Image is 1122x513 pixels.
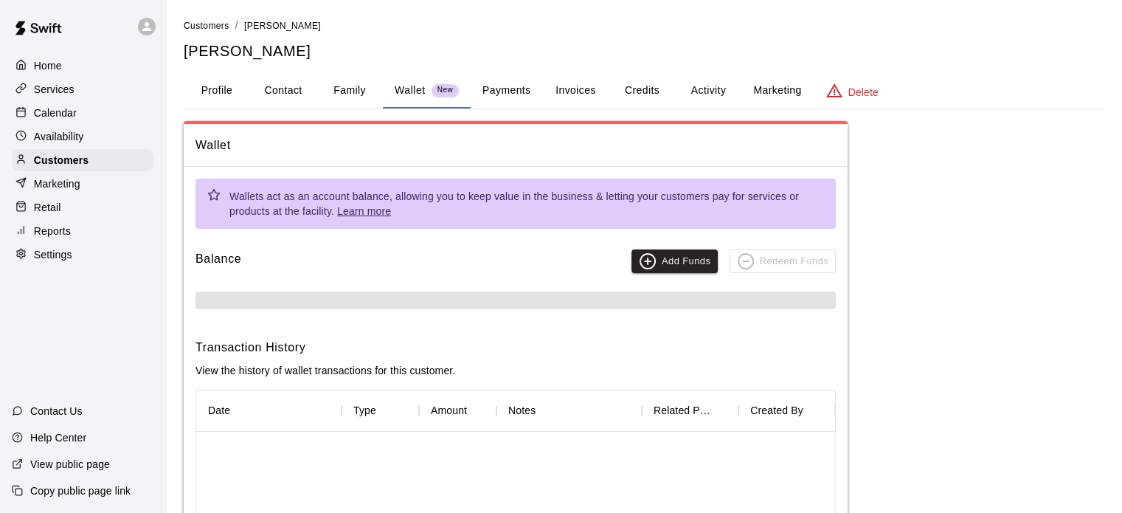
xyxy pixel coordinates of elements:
[654,390,713,431] div: Related Payment ID
[432,86,459,95] span: New
[642,390,738,431] div: Related Payment ID
[250,73,316,109] button: Contact
[508,390,536,431] div: Notes
[208,390,230,431] div: Date
[30,457,110,472] p: View public page
[184,21,229,31] span: Customers
[12,244,154,266] a: Settings
[34,224,71,238] p: Reports
[12,173,154,195] a: Marketing
[316,73,383,109] button: Family
[34,58,62,73] p: Home
[184,73,250,109] button: Profile
[12,220,154,242] a: Reports
[848,85,879,100] p: Delete
[30,483,131,498] p: Copy public page link
[12,55,154,77] a: Home
[12,78,154,100] a: Services
[235,18,238,33] li: /
[395,83,426,98] p: Wallet
[353,390,376,431] div: Type
[184,41,1104,61] h5: [PERSON_NAME]
[419,390,496,431] div: Amount
[195,363,836,378] p: View the history of wallet transactions for this customer.
[536,400,556,421] button: Sort
[609,73,675,109] button: Credits
[184,73,1104,109] div: basic tabs example
[675,73,741,109] button: Activity
[195,249,241,273] h6: Balance
[244,21,321,31] span: [PERSON_NAME]
[184,18,1104,34] nav: breadcrumb
[542,73,609,109] button: Invoices
[30,430,86,445] p: Help Center
[342,390,419,431] div: Type
[741,73,813,109] button: Marketing
[184,19,229,31] a: Customers
[12,149,154,171] a: Customers
[30,404,83,419] p: Contact Us
[230,400,251,421] button: Sort
[750,390,803,431] div: Created By
[12,102,154,124] a: Calendar
[431,390,467,431] div: Amount
[12,125,154,148] a: Availability
[34,129,84,144] p: Availability
[195,338,836,357] h6: Transaction History
[34,247,72,262] p: Settings
[376,400,397,421] button: Sort
[803,400,824,421] button: Sort
[34,176,80,191] p: Marketing
[34,82,75,97] p: Services
[12,196,154,218] a: Retail
[496,390,642,431] div: Notes
[195,136,836,155] span: Wallet
[467,400,488,421] button: Sort
[631,249,718,273] button: Add Funds
[34,106,77,120] p: Calendar
[337,205,391,217] a: Learn more
[471,73,542,109] button: Payments
[229,183,824,224] div: Wallets act as an account balance, allowing you to keep value in the business & letting your cust...
[34,200,61,215] p: Retail
[738,390,835,431] div: Created By
[196,390,342,431] div: Date
[713,400,734,421] button: Sort
[34,153,89,168] p: Customers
